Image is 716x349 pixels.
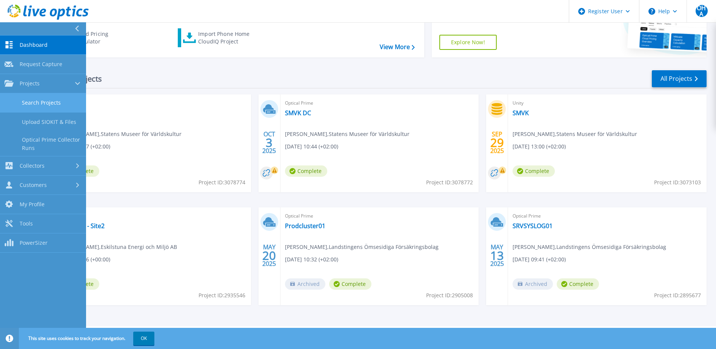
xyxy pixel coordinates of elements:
span: [DATE] 10:32 (+02:00) [285,255,338,264]
span: Complete [329,278,371,290]
span: Complete [513,165,555,177]
div: MAY 2025 [490,242,504,269]
span: Archived [513,278,553,290]
span: [PERSON_NAME] , Statens Museer för Världskultur [285,130,410,138]
a: View More [380,43,415,51]
span: Project ID: 3078772 [426,178,473,187]
div: Import Phone Home CloudIQ Project [198,30,257,45]
span: [PERSON_NAME] , Landstingens Ömsesidiga Försäkringsbolag [285,243,439,251]
span: Project ID: 3078774 [199,178,245,187]
span: Unity [57,212,246,220]
span: Optical Prime [57,99,246,107]
span: [PERSON_NAME] , Statens Museer för Världskultur [513,130,637,138]
div: MAY 2025 [262,242,276,269]
span: [DATE] 10:44 (+02:00) [285,142,338,151]
span: Complete [557,278,599,290]
span: Dashboard [20,42,48,48]
span: Optical Prime [513,212,702,220]
span: [PERSON_NAME] , Eskilstuna Energi och Miljö AB [57,243,177,251]
div: OCT 2025 [262,129,276,156]
button: OK [133,332,154,345]
span: Request Capture [20,61,62,68]
span: Project ID: 2895677 [654,291,701,300]
span: [PERSON_NAME] , Landstingens Ömsesidiga Försäkringsbolag [513,243,666,251]
a: SMVK [513,109,529,117]
span: Customers [20,182,47,188]
span: PowerSizer [20,239,48,246]
span: Complete [285,165,327,177]
span: Project ID: 3073103 [654,178,701,187]
span: Archived [285,278,325,290]
span: [PERSON_NAME] , Statens Museer för Världskultur [57,130,182,138]
span: 13 [490,252,504,259]
span: Optical Prime [285,99,474,107]
a: Prodcluster01 [285,222,325,230]
div: SEP 2025 [490,129,504,156]
span: OHA [696,5,708,17]
a: SRVSYSLOG01 [513,222,553,230]
div: Cloud Pricing Calculator [74,30,134,45]
span: Optical Prime [285,212,474,220]
span: Collectors [20,162,45,169]
span: 29 [490,139,504,146]
a: All Projects [652,70,707,87]
span: Unity [513,99,702,107]
span: Projects [20,80,40,87]
span: Project ID: 2905008 [426,291,473,300]
span: This site uses cookies to track your navigation. [21,332,154,345]
a: Explore Now! [439,35,497,50]
span: Project ID: 2935546 [199,291,245,300]
span: 20 [262,252,276,259]
span: 3 [266,139,273,146]
span: [DATE] 13:00 (+02:00) [513,142,566,151]
span: [DATE] 09:41 (+02:00) [513,255,566,264]
span: Tools [20,220,33,227]
span: My Profile [20,201,45,208]
a: Cloud Pricing Calculator [54,28,138,47]
a: SMVK DC [285,109,311,117]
